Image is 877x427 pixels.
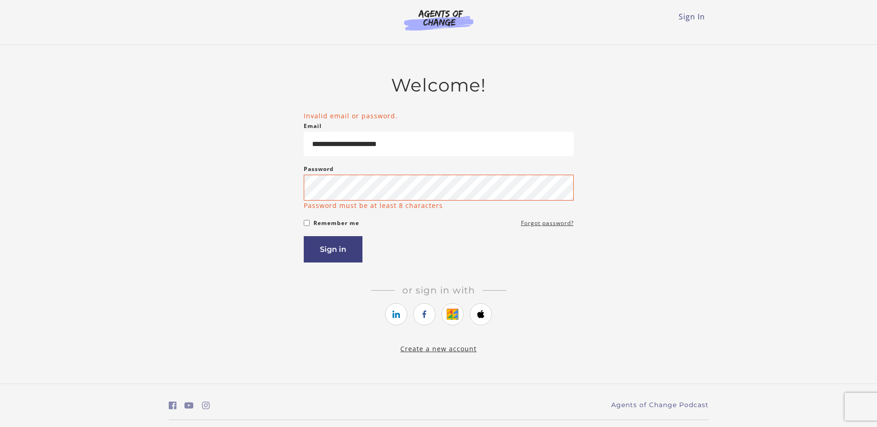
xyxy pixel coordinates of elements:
label: Password [304,164,334,175]
p: Password must be at least 8 characters [304,201,443,210]
a: Forgot password? [521,218,574,229]
img: Agents of Change Logo [394,9,483,30]
a: https://courses.thinkific.com/users/auth/apple?ss%5Breferral%5D=&ss%5Buser_return_to%5D=&ss%5Bvis... [470,303,492,325]
i: https://www.facebook.com/groups/aswbtestprep (Open in a new window) [169,401,177,410]
a: https://courses.thinkific.com/users/auth/linkedin?ss%5Breferral%5D=&ss%5Buser_return_to%5D=&ss%5B... [385,303,407,325]
label: Remember me [313,218,359,229]
i: https://www.youtube.com/c/AgentsofChangeTestPrepbyMeaganMitchell (Open in a new window) [184,401,194,410]
a: https://www.instagram.com/agentsofchangeprep/ (Open in a new window) [202,399,210,412]
li: Invalid email or password. [304,111,574,121]
span: Or sign in with [395,285,483,296]
a: https://courses.thinkific.com/users/auth/facebook?ss%5Breferral%5D=&ss%5Buser_return_to%5D=&ss%5B... [413,303,435,325]
button: Sign in [304,236,362,262]
label: Email [304,121,322,132]
a: Agents of Change Podcast [611,400,709,410]
h2: Welcome! [304,74,574,96]
i: https://www.instagram.com/agentsofchangeprep/ (Open in a new window) [202,401,210,410]
a: https://www.youtube.com/c/AgentsofChangeTestPrepbyMeaganMitchell (Open in a new window) [184,399,194,412]
a: Create a new account [400,344,477,353]
a: https://courses.thinkific.com/users/auth/google?ss%5Breferral%5D=&ss%5Buser_return_to%5D=&ss%5Bvi... [442,303,464,325]
a: Sign In [679,12,705,22]
a: https://www.facebook.com/groups/aswbtestprep (Open in a new window) [169,399,177,412]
